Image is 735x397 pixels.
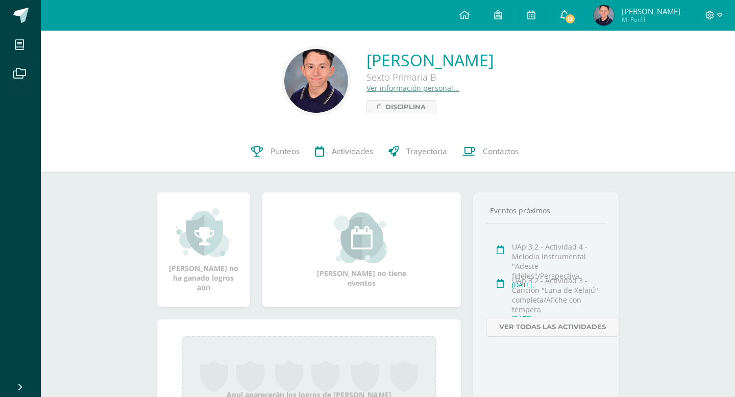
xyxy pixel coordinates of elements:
a: [PERSON_NAME] [366,49,494,71]
span: 12 [565,13,576,24]
a: Disciplina [366,100,436,113]
div: [PERSON_NAME] no ha ganado logros aún [167,207,240,292]
a: Contactos [455,131,526,172]
div: Eventos próximos [486,206,606,215]
img: achievement_small.png [176,207,231,258]
a: Ver todas las actividades [486,317,619,337]
span: Disciplina [385,101,426,113]
div: Sexto Primaria B [366,71,494,83]
span: [PERSON_NAME] [622,6,680,16]
span: Contactos [483,146,519,157]
div: [PERSON_NAME] no tiene eventos [310,212,412,288]
a: Trayectoria [381,131,455,172]
a: Actividades [307,131,381,172]
div: UAp 3.2 - Actividad 4 - Melodía instrumental "Adeste fideles"/Perspectiva [512,242,603,281]
a: Punteos [243,131,307,172]
span: Mi Perfil [622,15,680,24]
span: Actividades [332,146,373,157]
span: Punteos [271,146,300,157]
span: Trayectoria [406,146,447,157]
div: UAp 3.2 - Actividad 3 - Canción "Luna de Xelajú" completa/Afiche con témpera [512,276,603,314]
img: 4bdd46e54960d6a801b244d768d7e935.png [284,49,348,113]
a: Ver información personal... [366,83,459,93]
div: [DATE] [512,314,603,323]
img: event_small.png [334,212,389,263]
img: f14ab4d25fc3b68ef4d330e1325ca79e.png [594,5,614,26]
